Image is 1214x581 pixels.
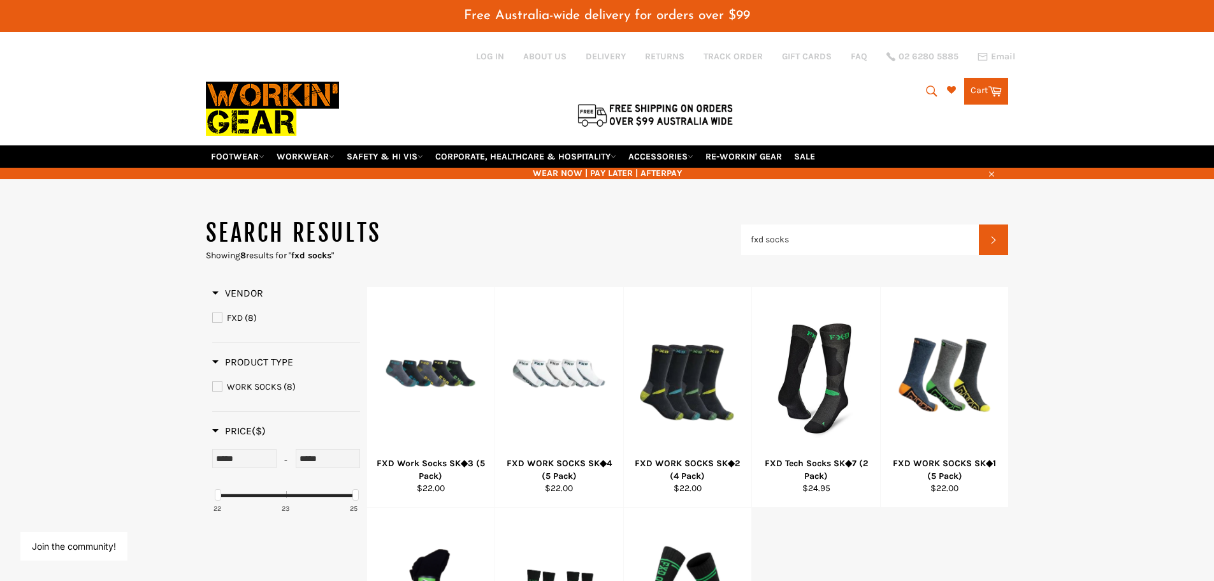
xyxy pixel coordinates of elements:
img: Flat $9.95 shipping Australia wide [575,101,735,128]
a: SAFETY & HI VIS [342,145,428,168]
img: Workin Gear leaders in Workwear, Safety Boots, PPE, Uniforms. Australia's No.1 in Workwear [206,73,339,145]
a: FXD WORK SOCKS SK◆2 (4 Pack)FXD WORK SOCKS SK◆2 (4 Pack)$22.00 [623,287,752,508]
strong: fxd socks [291,250,331,261]
a: FXD WORK SOCKS SK◆4 (5 Pack)FXD WORK SOCKS SK◆4 (5 Pack)$22.00 [495,287,623,508]
a: FXD Tech Socks SK◆7 (2 Pack)FXD Tech Socks SK◆7 (2 Pack)$24.95 [751,287,880,508]
a: SALE [789,145,820,168]
span: (8) [245,313,257,323]
a: TRACK ORDER [704,50,763,63]
div: FXD WORK SOCKS SK◆4 (5 Pack) [503,457,616,482]
a: Cart [964,78,1008,105]
a: WORKWEAR [271,145,340,168]
a: GIFT CARDS [782,50,832,63]
a: 02 6280 5885 [886,52,958,61]
a: ABOUT US [523,50,567,63]
a: RE-WORKIN' GEAR [700,145,787,168]
a: FXD Work Socks SK◆3 (5 Pack)FXD Work Socks SK◆3 (5 Pack)$22.00 [366,287,495,508]
div: FXD WORK SOCKS SK◆2 (4 Pack) [632,457,744,482]
a: CORPORATE, HEALTHCARE & HOSPITALITY [430,145,621,168]
span: 02 6280 5885 [899,52,958,61]
h3: Product Type [212,356,293,369]
span: Price [212,425,266,437]
div: FXD WORK SOCKS SK◆1 (5 Pack) [888,457,1001,482]
input: Min Price [212,449,277,468]
div: 22 [213,504,221,513]
div: FXD Tech Socks SK◆7 (2 Pack) [760,457,872,482]
a: FXD [212,311,360,325]
a: Log in [476,51,504,62]
div: 23 [282,504,290,513]
span: WORK SOCKS [227,381,282,392]
span: Free Australia-wide delivery for orders over $99 [464,9,750,22]
p: Showing results for " " [206,249,741,261]
span: Vendor [212,287,263,299]
a: RETURNS [645,50,684,63]
a: Email [978,52,1015,62]
a: FXD WORK SOCKS SK◆1 (5 Pack)FXD WORK SOCKS SK◆1 (5 Pack)$22.00 [880,287,1009,508]
h3: Price($) [212,425,266,438]
input: Search [741,224,979,255]
div: FXD Work Socks SK◆3 (5 Pack) [375,457,487,482]
h3: Vendor [212,287,263,300]
span: (8) [284,381,296,392]
strong: 8 [240,250,246,261]
div: - [277,449,296,472]
span: Email [991,52,1015,61]
a: ACCESSORIES [623,145,698,168]
span: WEAR NOW | PAY LATER | AFTERPAY [206,167,1009,179]
span: FXD [227,313,243,323]
a: DELIVERY [586,50,626,63]
a: FOOTWEAR [206,145,270,168]
h1: Search results [206,217,741,249]
a: FAQ [851,50,867,63]
a: WORK SOCKS [212,380,360,394]
span: ($) [252,425,266,437]
div: 25 [350,504,358,513]
input: Max Price [296,449,360,468]
button: Join the community! [32,541,116,552]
